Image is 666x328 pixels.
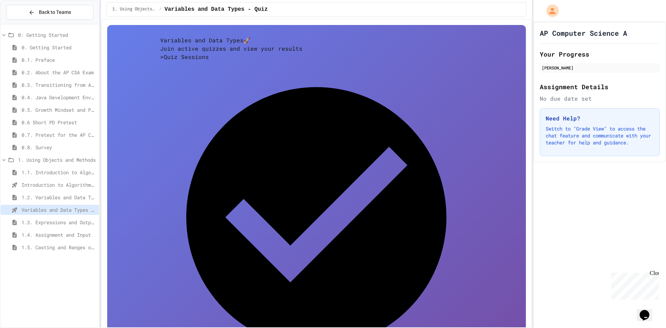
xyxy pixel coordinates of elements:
[22,69,96,76] span: 0.2. About the AP CSA Exam
[22,106,96,113] span: 0.5. Growth Mindset and Pair Programming
[39,9,71,16] span: Back to Teams
[18,31,96,39] span: 0: Getting Started
[18,156,96,163] span: 1. Using Objects and Methods
[546,125,654,146] p: Switch to "Grade View" to access the chat feature and communicate with your teacher for help and ...
[546,114,654,123] h3: Need Help?
[160,53,472,61] h5: > Quiz Sessions
[22,144,96,151] span: 0.8. Survey
[159,7,162,12] span: /
[637,300,659,321] iframe: chat widget
[160,36,472,44] h4: Variables and Data Types 🚀
[22,244,96,251] span: 1.5. Casting and Ranges of Values
[164,5,268,14] span: Variables and Data Types - Quiz
[608,270,659,300] iframe: chat widget
[22,56,96,64] span: 0.1. Preface
[112,7,156,12] span: 1. Using Objects and Methods
[3,3,48,44] div: Chat with us now!Close
[540,49,660,59] h2: Your Progress
[542,65,658,71] div: [PERSON_NAME]
[540,82,660,92] h2: Assignment Details
[22,131,96,138] span: 0.7. Pretest for the AP CSA Exam
[22,94,96,101] span: 0.4. Java Development Environments
[22,119,96,126] span: 0.6 Short PD Pretest
[22,219,96,226] span: 1.3. Expressions and Output [New]
[22,206,96,213] span: Variables and Data Types - Quiz
[22,231,96,238] span: 1.4. Assignment and Input
[22,194,96,201] span: 1.2. Variables and Data Types
[540,94,660,103] div: No due date set
[539,3,561,19] div: My Account
[22,44,96,51] span: 0. Getting Started
[22,81,96,89] span: 0.3. Transitioning from AP CSP to AP CSA
[22,181,96,188] span: Introduction to Algorithms, Programming, and Compilers
[160,44,472,53] p: Join active quizzes and view your results
[6,5,93,20] button: Back to Teams
[22,169,96,176] span: 1.1. Introduction to Algorithms, Programming, and Compilers
[540,28,627,38] h1: AP Computer Science A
